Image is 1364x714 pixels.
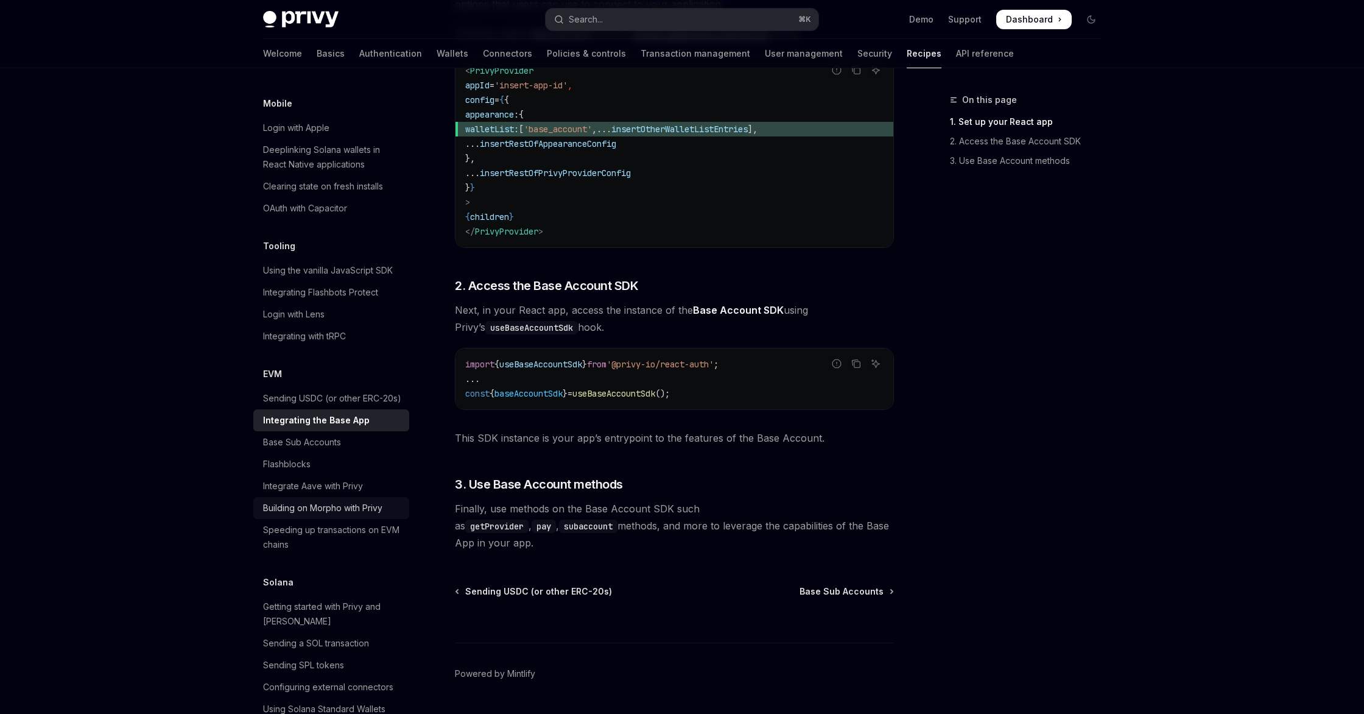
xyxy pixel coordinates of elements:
[253,325,409,347] a: Integrating with tRPC
[263,285,378,300] div: Integrating Flashbots Protect
[800,585,884,598] span: Base Sub Accounts
[950,112,1111,132] a: 1. Set up your React app
[470,211,509,222] span: children
[263,391,401,406] div: Sending USDC (or other ERC-20s)
[465,138,480,149] span: ...
[480,168,631,178] span: insertRestOfPrivyProviderConfig
[263,523,402,552] div: Speeding up transactions on EVM chains
[829,356,845,372] button: Report incorrect code
[455,476,623,493] span: 3. Use Base Account methods
[465,109,519,120] span: appearance:
[263,479,363,493] div: Integrate Aave with Privy
[592,124,597,135] span: ,
[253,139,409,175] a: Deeplinking Solana wallets in React Native applications
[490,388,494,399] span: {
[848,62,864,78] button: Copy the contents from the code block
[317,39,345,68] a: Basics
[546,9,818,30] button: Open search
[465,585,612,598] span: Sending USDC (or other ERC-20s)
[465,65,470,76] span: <
[798,15,811,24] span: ⌘ K
[569,12,603,27] div: Search...
[263,575,294,590] h5: Solana
[483,39,532,68] a: Connectors
[253,475,409,497] a: Integrate Aave with Privy
[253,497,409,519] a: Building on Morpho with Privy
[611,124,748,135] span: insertOtherWalletListEntries
[263,96,292,111] h5: Mobile
[359,39,422,68] a: Authentication
[519,109,524,120] span: {
[568,80,572,91] span: ,
[263,39,302,68] a: Welcome
[253,409,409,431] a: Integrating the Base App
[907,39,941,68] a: Recipes
[253,431,409,453] a: Base Sub Accounts
[532,520,556,533] code: pay
[465,211,470,222] span: {
[455,429,894,447] span: This SDK instance is your app’s entrypoint to the features of the Base Account.
[437,39,468,68] a: Wallets
[253,387,409,409] a: Sending USDC (or other ERC-20s)
[263,501,382,515] div: Building on Morpho with Privy
[962,93,1017,107] span: On this page
[465,94,494,105] span: config
[956,39,1014,68] a: API reference
[494,94,499,105] span: =
[857,39,892,68] a: Security
[253,303,409,325] a: Login with Lens
[909,13,933,26] a: Demo
[655,388,670,399] span: ();
[263,413,370,428] div: Integrating the Base App
[765,39,843,68] a: User management
[263,599,402,629] div: Getting started with Privy and [PERSON_NAME]
[480,138,616,149] span: insertRestOfAppearanceConfig
[253,596,409,632] a: Getting started with Privy and [PERSON_NAME]
[455,668,535,680] a: Powered by Mintlify
[950,151,1111,171] a: 3. Use Base Account methods
[538,226,543,237] span: >
[559,520,617,533] code: subaccount
[470,65,533,76] span: PrivyProvider
[465,197,470,208] span: >
[494,359,499,370] span: {
[868,62,884,78] button: Ask AI
[253,260,409,281] a: Using the vanilla JavaScript SDK
[829,62,845,78] button: Report incorrect code
[253,519,409,556] a: Speeding up transactions on EVM chains
[263,435,341,450] div: Base Sub Accounts
[519,124,524,135] span: [
[465,168,480,178] span: ...
[253,175,409,197] a: Clearing state on fresh installs
[641,39,750,68] a: Transaction management
[848,356,864,372] button: Copy the contents from the code block
[465,182,470,193] span: }
[524,124,592,135] span: 'base_account'
[465,80,490,91] span: appId
[263,307,325,322] div: Login with Lens
[253,117,409,139] a: Login with Apple
[475,226,538,237] span: PrivyProvider
[714,359,719,370] span: ;
[499,359,582,370] span: useBaseAccountSdk
[465,359,494,370] span: import
[504,94,509,105] span: {
[253,654,409,676] a: Sending SPL tokens
[455,277,638,294] span: 2. Access the Base Account SDK
[868,356,884,372] button: Ask AI
[470,182,475,193] span: }
[263,329,346,344] div: Integrating with tRPC
[572,388,655,399] span: useBaseAccountSdk
[465,124,519,135] span: walletList:
[597,124,611,135] span: ...
[263,239,295,253] h5: Tooling
[263,457,311,472] div: Flashblocks
[263,367,282,381] h5: EVM
[253,281,409,303] a: Integrating Flashbots Protect
[1081,10,1101,29] button: Toggle dark mode
[253,676,409,698] a: Configuring external connectors
[494,80,568,91] span: 'insert-app-id'
[465,226,475,237] span: </
[547,39,626,68] a: Policies & controls
[996,10,1072,29] a: Dashboard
